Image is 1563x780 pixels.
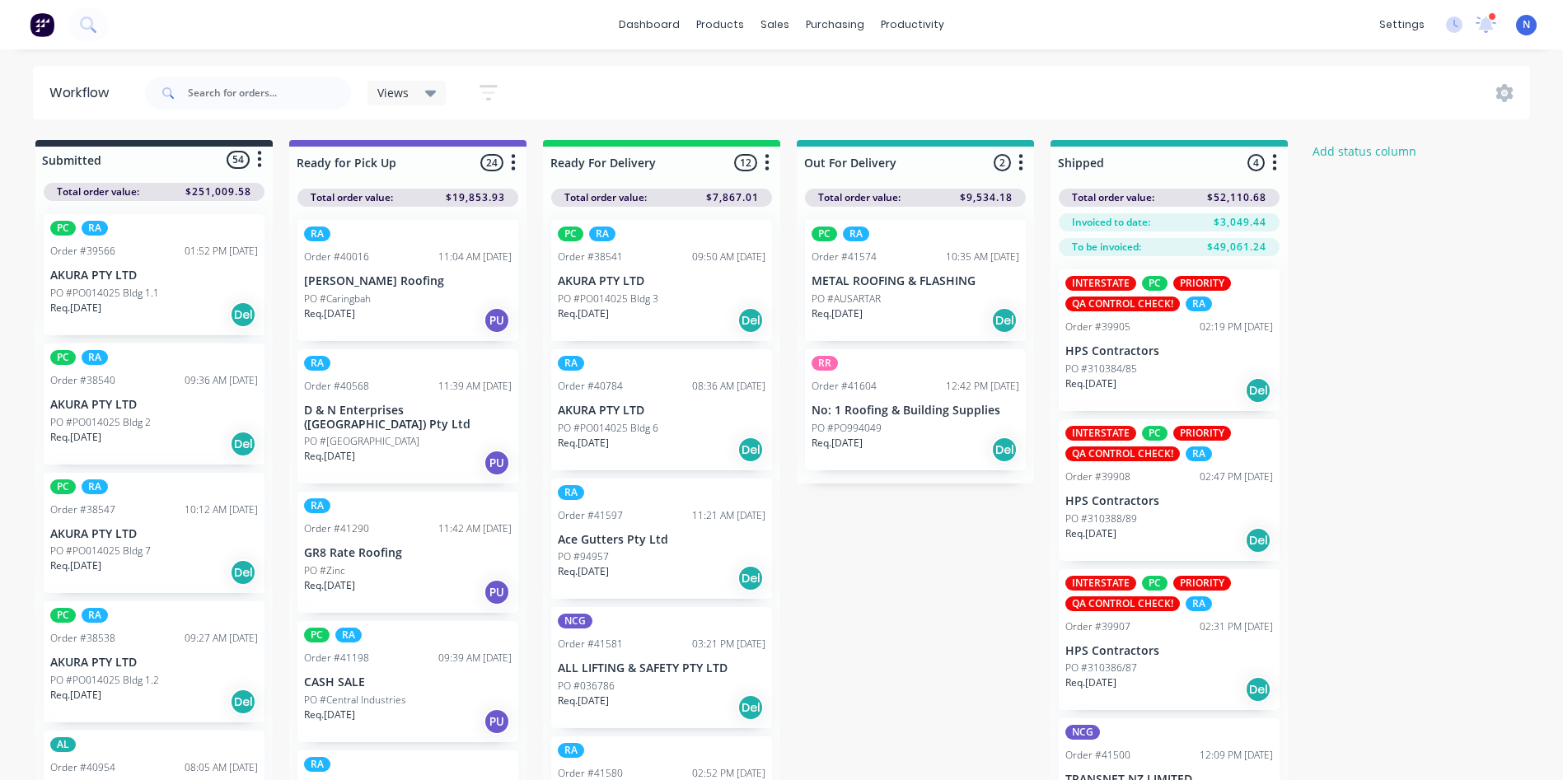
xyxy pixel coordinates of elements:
div: Del [230,431,256,457]
div: PU [484,708,510,735]
p: AKURA PTY LTD [558,274,765,288]
div: 02:31 PM [DATE] [1200,619,1273,634]
p: Req. [DATE] [1065,675,1116,690]
p: Req. [DATE] [558,436,609,451]
span: Total order value: [57,184,139,199]
p: Ace Gutters Pty Ltd [558,533,765,547]
div: 11:39 AM [DATE] [438,379,512,394]
div: PRIORITY [1173,426,1231,441]
p: Req. [DATE] [558,564,609,579]
p: PO #Caringbah [304,292,371,306]
div: INTERSTATEPCPRIORITYQA CONTROL CHECK!RAOrder #3990502:19 PM [DATE]HPS ContractorsPO #310384/85Req... [1059,269,1280,411]
span: Total order value: [311,190,393,205]
div: Del [991,307,1018,334]
span: $7,867.01 [706,190,759,205]
div: Del [1245,676,1271,703]
div: PU [484,579,510,605]
p: Req. [DATE] [50,430,101,445]
div: AL [50,737,76,752]
div: PC [50,350,76,365]
div: Del [991,437,1018,463]
div: Del [1245,527,1271,553]
div: NCG [1065,725,1100,740]
div: Order #39905 [1065,320,1130,334]
span: $3,049.44 [1214,215,1266,230]
div: 11:04 AM [DATE] [438,250,512,264]
div: RA [589,227,615,241]
div: 02:19 PM [DATE] [1200,320,1273,334]
div: RA [304,498,330,513]
p: METAL ROOFING & FLASHING [812,274,1019,288]
div: PC [1142,426,1168,441]
div: Order #41500 [1065,748,1130,763]
div: settings [1371,12,1433,37]
p: Req. [DATE] [50,688,101,703]
div: RR [812,356,838,371]
div: NCGOrder #4158103:21 PM [DATE]ALL LIFTING & SAFETY PTY LTDPO #036786Req.[DATE]Del [551,607,772,728]
div: PC [812,227,837,241]
div: Order #41198 [304,651,369,666]
div: RA [304,356,330,371]
div: Order #38538 [50,631,115,646]
p: HPS Contractors [1065,644,1273,658]
div: Order #41290 [304,521,369,536]
div: NCG [558,614,592,628]
div: PC [50,221,76,236]
div: Order #41604 [812,379,877,394]
div: QA CONTROL CHECK! [1065,297,1180,311]
div: RA [82,608,108,623]
div: 11:21 AM [DATE] [692,508,765,523]
div: QA CONTROL CHECK! [1065,596,1180,611]
p: Req. [DATE] [304,449,355,464]
p: HPS Contractors [1065,494,1273,508]
span: Total order value: [564,190,647,205]
div: PC [1142,576,1168,591]
div: 09:36 AM [DATE] [185,373,258,388]
div: PRIORITY [1173,276,1231,291]
div: INTERSTATE [1065,426,1136,441]
span: $19,853.93 [446,190,505,205]
div: RA [558,356,584,371]
div: INTERSTATE [1065,276,1136,291]
div: PU [484,307,510,334]
p: PO #036786 [558,679,615,694]
div: PCRAOrder #3956601:52 PM [DATE]AKURA PTY LTDPO #PO014025 Bldg 1.1Req.[DATE]Del [44,214,264,335]
div: RA [558,743,584,758]
div: Del [230,559,256,586]
p: PO #310388/89 [1065,511,1137,526]
div: RA [304,757,330,772]
div: INTERSTATEPCPRIORITYQA CONTROL CHECK!RAOrder #3990702:31 PM [DATE]HPS ContractorsPO #310386/87Req... [1059,569,1280,711]
div: RAOrder #4056811:39 AM [DATE]D & N Enterprises ([GEOGRAPHIC_DATA]) Pty LtdPO #[GEOGRAPHIC_DATA]Re... [297,349,518,484]
p: PO #AUSARTAR [812,292,881,306]
div: Del [230,689,256,715]
p: PO #PO014025 Bldg 7 [50,544,151,558]
p: AKURA PTY LTD [50,656,258,670]
div: RA [82,221,108,236]
p: AKURA PTY LTD [50,527,258,541]
div: 08:05 AM [DATE] [185,760,258,775]
p: Req. [DATE] [50,558,101,573]
span: Invoiced to date: [1072,215,1150,230]
span: $52,110.68 [1207,190,1266,205]
p: Req. [DATE] [1065,526,1116,541]
div: Order #40784 [558,379,623,394]
div: 10:12 AM [DATE] [185,502,258,517]
div: 03:21 PM [DATE] [692,637,765,652]
p: Req. [DATE] [50,301,101,315]
div: PCRAOrder #4157410:35 AM [DATE]METAL ROOFING & FLASHINGPO #AUSARTARReq.[DATE]Del [805,220,1026,341]
p: ALL LIFTING & SAFETY PTY LTD [558,661,765,675]
p: PO #PO014025 Bldg 3 [558,292,658,306]
p: No: 1 Roofing & Building Supplies [812,404,1019,418]
p: PO #Zinc [304,563,345,578]
span: $251,009.58 [185,184,251,199]
div: 09:27 AM [DATE] [185,631,258,646]
div: PCRAOrder #3854710:12 AM [DATE]AKURA PTY LTDPO #PO014025 Bldg 7Req.[DATE]Del [44,473,264,594]
div: QA CONTROL CHECK! [1065,446,1180,461]
p: Req. [DATE] [558,694,609,708]
div: PCRAOrder #3854009:36 AM [DATE]AKURA PTY LTDPO #PO014025 Bldg 2Req.[DATE]Del [44,343,264,465]
p: AKURA PTY LTD [558,404,765,418]
div: RA [335,628,362,642]
span: Total order value: [818,190,901,205]
p: HPS Contractors [1065,344,1273,358]
div: 09:50 AM [DATE] [692,250,765,264]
